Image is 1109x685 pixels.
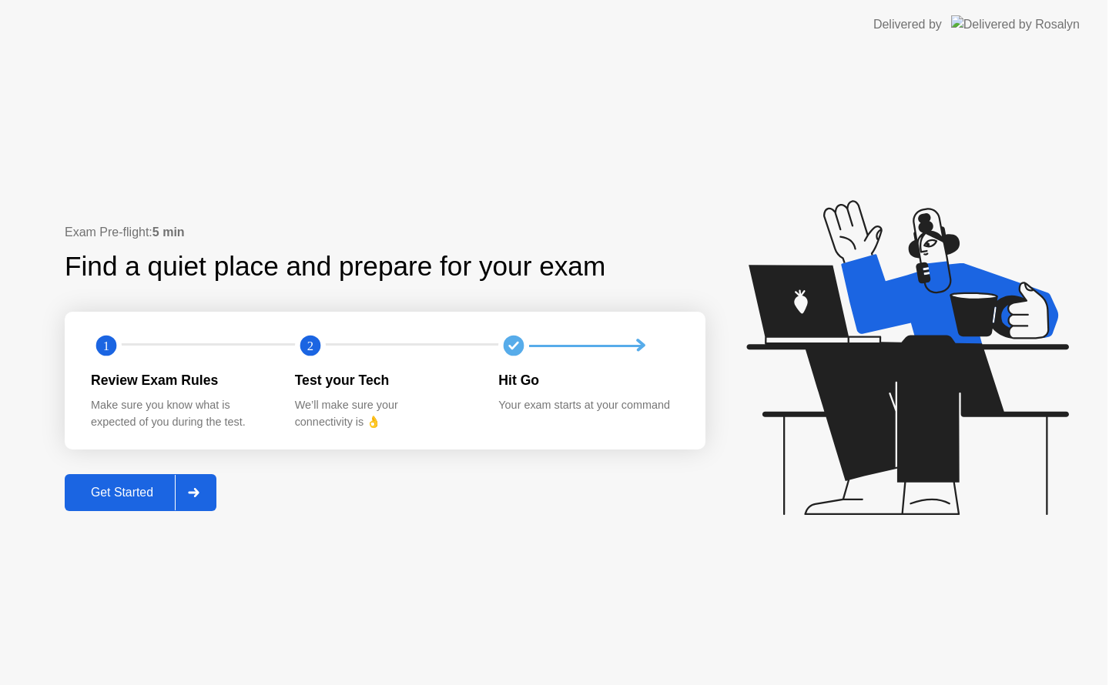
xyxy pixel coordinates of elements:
[498,370,678,390] div: Hit Go
[307,339,313,353] text: 2
[103,339,109,353] text: 1
[295,370,474,390] div: Test your Tech
[69,486,175,500] div: Get Started
[873,15,942,34] div: Delivered by
[951,15,1080,33] img: Delivered by Rosalyn
[65,474,216,511] button: Get Started
[91,370,270,390] div: Review Exam Rules
[152,226,185,239] b: 5 min
[65,223,705,242] div: Exam Pre-flight:
[295,397,474,430] div: We’ll make sure your connectivity is 👌
[498,397,678,414] div: Your exam starts at your command
[91,397,270,430] div: Make sure you know what is expected of you during the test.
[65,246,608,287] div: Find a quiet place and prepare for your exam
